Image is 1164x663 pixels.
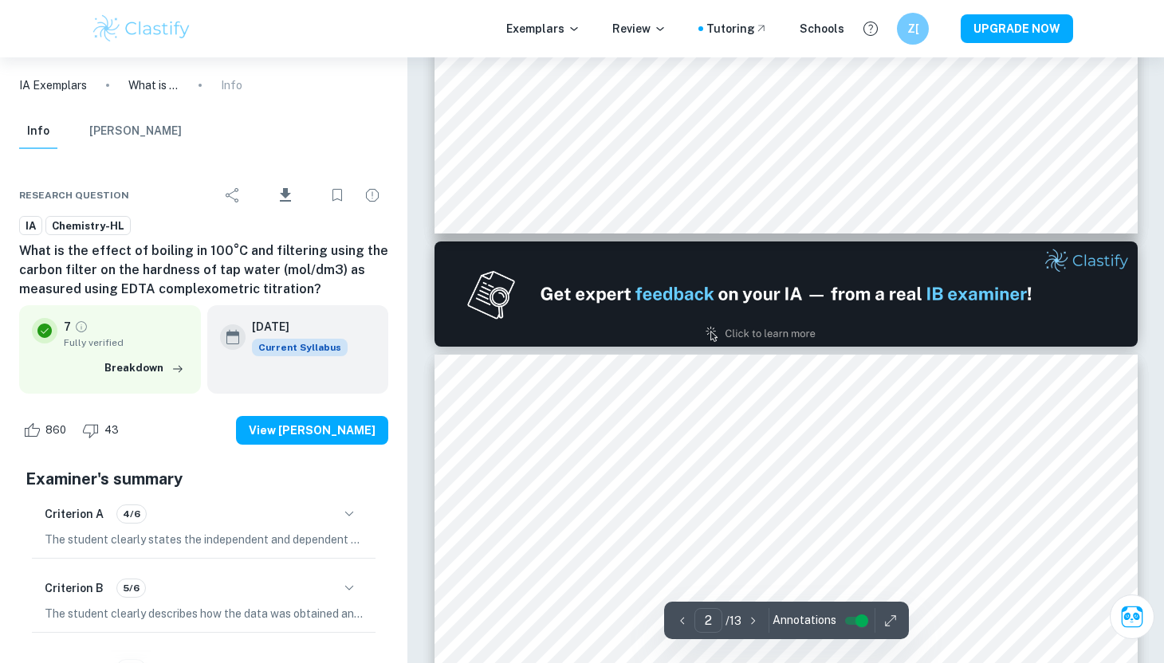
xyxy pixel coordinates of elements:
[356,179,388,211] div: Report issue
[96,422,128,438] span: 43
[19,418,75,443] div: Like
[612,20,667,37] p: Review
[961,14,1073,43] button: UPGRADE NOW
[897,13,929,45] button: Z[
[45,605,363,622] p: The student clearly describes how the data was obtained and processed, providing a detailed and p...
[435,241,1138,347] img: Ad
[726,612,741,630] p: / 13
[117,581,145,595] span: 5/6
[506,20,580,37] p: Exemplars
[45,505,104,523] h6: Criterion A
[321,179,353,211] div: Bookmark
[800,20,844,37] a: Schools
[217,179,249,211] div: Share
[252,339,348,356] div: This exemplar is based on the current syllabus. Feel free to refer to it for inspiration/ideas wh...
[64,335,188,350] span: Fully verified
[19,114,57,149] button: Info
[100,356,188,380] button: Breakdown
[773,612,836,629] span: Annotations
[1110,594,1154,639] button: Ask Clai
[19,241,388,299] h6: What is the effect of boiling in 100°C and filtering using the carbon filter on the hardness of t...
[236,416,388,445] button: View [PERSON_NAME]
[64,318,71,335] p: 7
[904,20,922,37] h6: Z[
[20,218,41,234] span: IA
[19,76,87,94] a: IA Exemplars
[78,418,128,443] div: Dislike
[89,114,182,149] button: [PERSON_NAME]
[37,422,75,438] span: 860
[252,175,318,216] div: Download
[45,579,104,597] h6: Criterion B
[45,216,131,236] a: Chemistry-HL
[19,216,42,236] a: IA
[128,76,179,94] p: What is the effect of boiling in 100°C and filtering using the carbon filter on the hardness of t...
[857,15,884,42] button: Help and Feedback
[26,467,382,491] h5: Examiner's summary
[91,13,192,45] img: Clastify logo
[706,20,768,37] a: Tutoring
[117,507,146,521] span: 4/6
[45,531,363,548] p: The student clearly states the independent and dependent variables in the research question, howe...
[46,218,130,234] span: Chemistry-HL
[252,318,335,335] h6: [DATE]
[252,339,348,356] span: Current Syllabus
[221,76,242,94] p: Info
[74,320,88,334] a: Grade fully verified
[19,188,129,202] span: Research question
